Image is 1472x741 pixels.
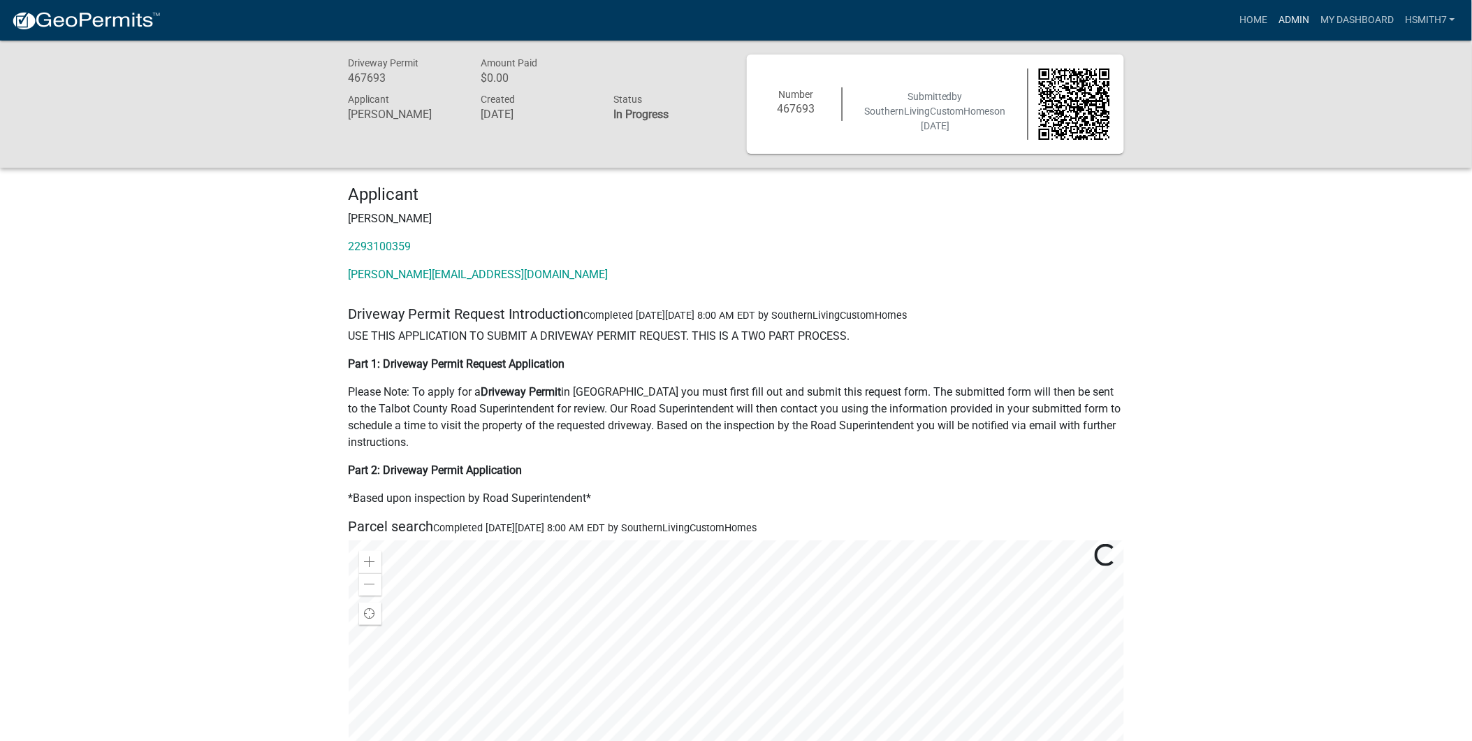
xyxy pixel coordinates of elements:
a: My Dashboard [1315,7,1399,34]
h4: Applicant [349,185,1124,205]
a: Admin [1273,7,1315,34]
p: Please Note: To apply for a in [GEOGRAPHIC_DATA] you must first fill out and submit this request ... [349,384,1124,451]
div: Zoom out [359,573,381,596]
div: Find my location [359,603,381,625]
span: Completed [DATE][DATE] 8:00 AM EDT by SouthernLivingCustomHomes [434,522,757,534]
h5: Driveway Permit Request Introduction [349,305,1124,322]
h6: 467693 [761,102,832,115]
span: Number [778,89,813,100]
p: *Based upon inspection by Road Superintendent* [349,490,1124,507]
span: Completed [DATE][DATE] 8:00 AM EDT by SouthernLivingCustomHomes [584,310,908,322]
strong: Part 2: Driveway Permit Application [349,463,523,477]
h6: [DATE] [481,108,592,121]
span: Created [481,94,515,105]
a: Home [1234,7,1273,34]
strong: In Progress [613,108,669,121]
span: Submitted on [DATE] [864,91,1006,131]
h5: Parcel search [349,518,1124,535]
h6: 467693 [349,71,460,85]
p: [PERSON_NAME] [349,210,1124,227]
strong: Driveway Permit [481,385,562,398]
a: 2293100359 [349,240,411,253]
img: QR code [1039,69,1110,140]
strong: Part 1: Driveway Permit Request Application [349,357,565,370]
h6: [PERSON_NAME] [349,108,460,121]
span: Status [613,94,642,105]
div: Zoom in [359,551,381,573]
span: Applicant [349,94,390,105]
span: Driveway Permit [349,57,419,69]
p: USE THIS APPLICATION TO SUBMIT A DRIVEWAY PERMIT REQUEST. THIS IS A TWO PART PROCESS. [349,328,1124,345]
a: hsmith7 [1399,7,1461,34]
span: Amount Paid [481,57,537,69]
a: [PERSON_NAME][EMAIL_ADDRESS][DOMAIN_NAME] [349,268,609,281]
h6: $0.00 [481,71,592,85]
